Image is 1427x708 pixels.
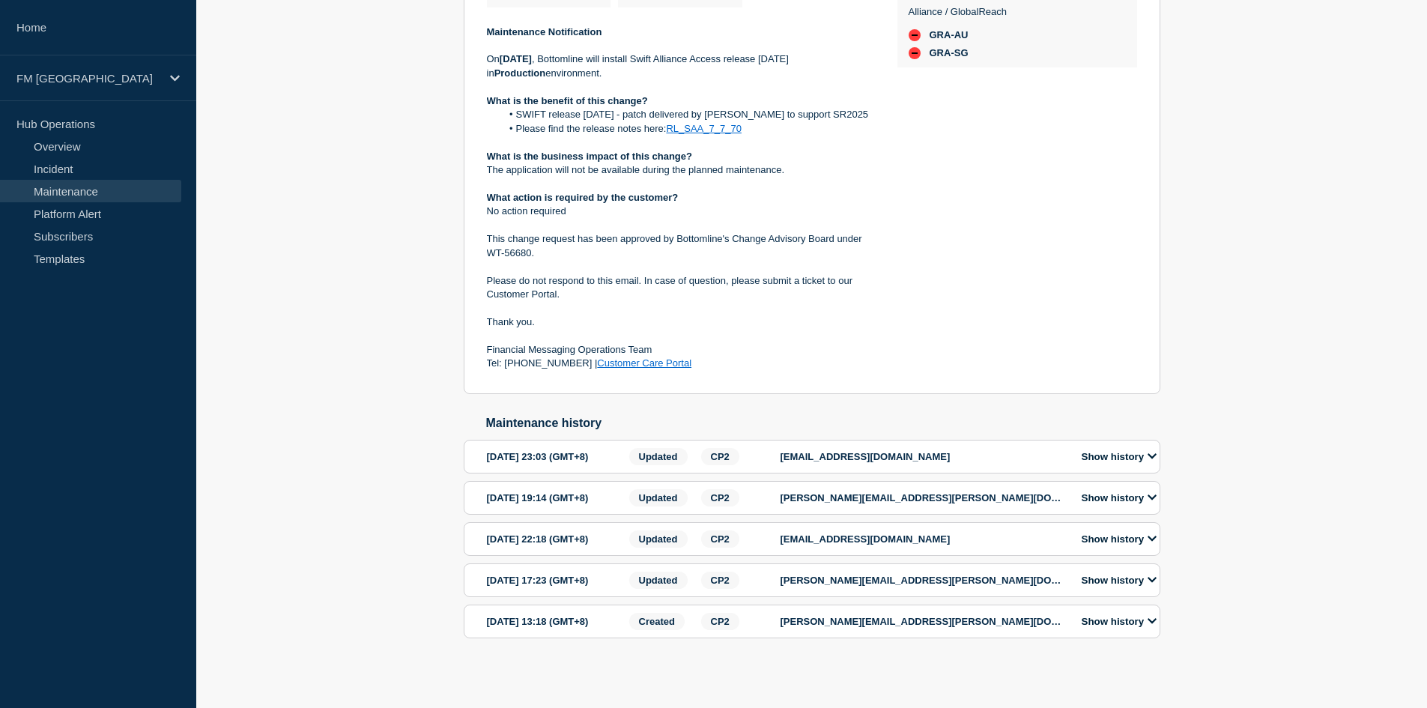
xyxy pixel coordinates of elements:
span: Updated [629,448,688,465]
div: [DATE] 17:23 (GMT+8) [487,572,625,589]
div: [DATE] 13:18 (GMT+8) [487,613,625,630]
div: down [909,29,921,41]
p: [PERSON_NAME][EMAIL_ADDRESS][PERSON_NAME][DOMAIN_NAME] [781,492,1065,503]
span: Created [629,613,685,630]
p: On , Bottomline will install Swift Alliance Access release [DATE] in environment. [487,52,873,80]
span: CP2 [701,530,739,548]
p: Tel: [PHONE_NUMBER] | [487,357,873,370]
strong: [DATE] [500,53,532,64]
span: Updated [629,489,688,506]
p: This change request has been approved by Bottomline's Change Advisory Board under WT-56680. [487,232,873,260]
strong: What is the business impact of this change? [487,151,693,162]
button: Show history [1077,615,1161,628]
a: RL_SAA_7_7_70 [666,123,741,134]
span: Updated [629,530,688,548]
span: GRA-AU [930,29,969,41]
p: [PERSON_NAME][EMAIL_ADDRESS][PERSON_NAME][DOMAIN_NAME] [781,616,1065,627]
strong: What action is required by the customer? [487,192,679,203]
div: [DATE] 23:03 (GMT+8) [487,448,625,465]
button: Show history [1077,491,1161,504]
div: [DATE] 19:14 (GMT+8) [487,489,625,506]
a: Customer Care Portal [597,357,691,369]
p: Financial Messaging Operations Team [487,343,873,357]
li: SWIFT release [DATE] - patch delivered by [PERSON_NAME] to support SR2025 [501,108,873,121]
h2: Maintenance history [486,417,1160,430]
span: CP2 [701,489,739,506]
span: GRA-SG [930,47,969,59]
p: No action required [487,205,873,218]
p: The application will not be available during the planned maintenance. [487,163,873,177]
strong: Maintenance Notification [487,26,602,37]
button: Show history [1077,574,1161,587]
div: down [909,47,921,59]
li: Please find the release notes here: [501,122,873,136]
span: CP2 [701,613,739,630]
p: [PERSON_NAME][EMAIL_ADDRESS][PERSON_NAME][DOMAIN_NAME] [781,575,1065,586]
button: Show history [1077,533,1161,545]
p: Please do not respond to this email. In case of question, please submit a ticket to our Customer ... [487,274,873,302]
span: CP2 [701,448,739,465]
strong: Production [494,67,546,79]
span: CP2 [701,572,739,589]
p: Alliance / GlobalReach [909,6,1008,17]
p: [EMAIL_ADDRESS][DOMAIN_NAME] [781,533,1065,545]
p: [EMAIL_ADDRESS][DOMAIN_NAME] [781,451,1065,462]
p: FM [GEOGRAPHIC_DATA] [16,72,160,85]
p: Thank you. [487,315,873,329]
button: Show history [1077,450,1161,463]
strong: What is the benefit of this change? [487,95,648,106]
span: Updated [629,572,688,589]
div: [DATE] 22:18 (GMT+8) [487,530,625,548]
